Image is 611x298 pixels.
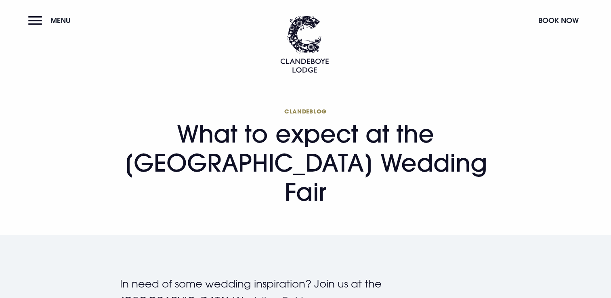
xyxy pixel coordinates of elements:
[534,12,583,29] button: Book Now
[280,16,329,73] img: Clandeboye Lodge
[50,16,71,25] span: Menu
[120,107,491,115] span: Clandeblog
[120,107,491,206] h1: What to expect at the [GEOGRAPHIC_DATA] Wedding Fair
[28,12,75,29] button: Menu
